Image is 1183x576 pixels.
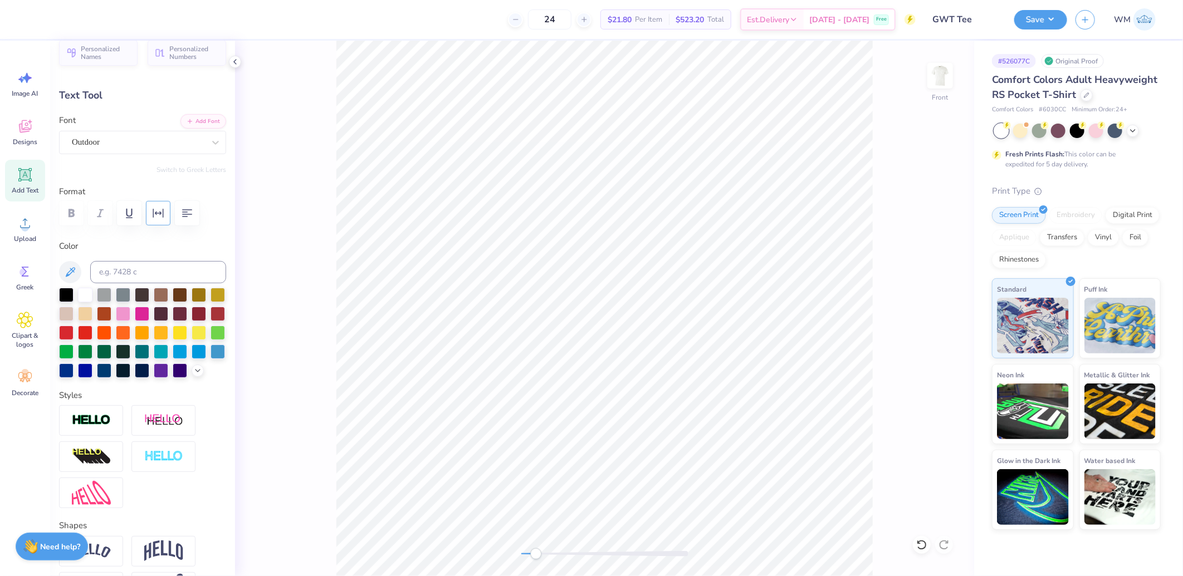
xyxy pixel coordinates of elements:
span: [DATE] - [DATE] [809,14,869,26]
img: Free Distort [72,481,111,505]
img: Standard [997,298,1069,353]
span: Per Item [635,14,662,26]
img: Front [929,65,951,87]
img: Glow in the Dark Ink [997,469,1069,525]
div: Text Tool [59,88,226,103]
strong: Fresh Prints Flash: [1005,150,1064,159]
div: # 526077C [992,54,1036,68]
span: WM [1114,13,1131,26]
img: Puff Ink [1084,298,1156,353]
span: # 6030CC [1039,105,1066,115]
img: 3D Illusion [72,448,111,466]
strong: Need help? [41,541,81,552]
div: Digital Print [1106,207,1160,224]
img: Neon Ink [997,383,1069,439]
label: Styles [59,389,82,402]
button: Personalized Names [59,40,138,66]
div: This color can be expedited for 5 day delivery. [1005,149,1142,169]
img: Water based Ink [1084,469,1156,525]
img: Stroke [72,414,111,427]
span: $523.20 [676,14,704,26]
div: Vinyl [1088,229,1119,246]
button: Personalized Numbers [148,40,226,66]
div: Transfers [1040,229,1084,246]
div: Foil [1122,229,1148,246]
button: Add Font [180,114,226,129]
span: Standard [997,283,1026,295]
span: Comfort Colors Adult Heavyweight RS Pocket T-Shirt [992,73,1157,101]
span: Personalized Numbers [169,45,219,61]
button: Switch to Greek Letters [157,165,226,174]
div: Original Proof [1042,54,1104,68]
span: Neon Ink [997,369,1024,381]
input: e.g. 7428 c [90,261,226,283]
span: Add Text [12,186,38,195]
span: Water based Ink [1084,455,1136,466]
div: Print Type [992,185,1161,198]
img: Negative Space [144,450,183,463]
a: WM [1109,8,1161,31]
div: Screen Print [992,207,1046,224]
span: Personalized Names [81,45,131,61]
input: – – [528,9,571,29]
span: Designs [13,137,37,146]
span: Decorate [12,388,38,397]
div: Embroidery [1049,207,1102,224]
img: Shadow [144,413,183,427]
div: Accessibility label [530,548,541,559]
span: Clipart & logos [7,331,43,349]
span: Total [707,14,724,26]
span: Upload [14,234,36,243]
img: Metallic & Glitter Ink [1084,383,1156,439]
div: Applique [992,229,1037,246]
span: Puff Ink [1084,283,1108,295]
img: Arc [72,544,111,559]
label: Color [59,240,226,253]
span: Comfort Colors [992,105,1033,115]
span: Metallic & Glitter Ink [1084,369,1150,381]
span: Image AI [12,89,38,98]
span: Free [876,16,887,23]
span: Glow in the Dark Ink [997,455,1060,466]
span: Est. Delivery [747,14,789,26]
label: Shapes [59,519,87,532]
div: Rhinestones [992,252,1046,268]
span: Greek [17,283,34,292]
span: Minimum Order: 24 + [1072,105,1127,115]
img: Wilfredo Manabat [1133,8,1156,31]
label: Format [59,185,226,198]
input: Untitled Design [924,8,1006,31]
img: Arch [144,540,183,562]
label: Font [59,114,76,127]
span: $21.80 [608,14,632,26]
button: Save [1014,10,1067,29]
div: Front [932,92,949,102]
